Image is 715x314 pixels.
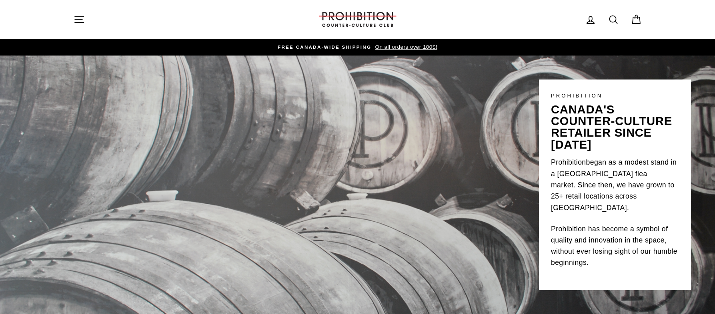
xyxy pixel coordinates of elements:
[76,43,640,52] a: FREE CANADA-WIDE SHIPPING On all orders over 100$!
[551,91,679,100] p: PROHIBITION
[551,157,586,168] a: Prohibition
[551,223,679,268] p: Prohibition has become a symbol of quality and innovation in the space, without ever losing sight...
[551,157,679,213] p: began as a modest stand in a [GEOGRAPHIC_DATA] flea market. Since then, we have grown to 25+ reta...
[551,104,679,151] p: canada's counter-culture retailer since [DATE]
[318,12,398,27] img: PROHIBITION COUNTER-CULTURE CLUB
[278,45,371,50] span: FREE CANADA-WIDE SHIPPING
[373,44,437,50] span: On all orders over 100$!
